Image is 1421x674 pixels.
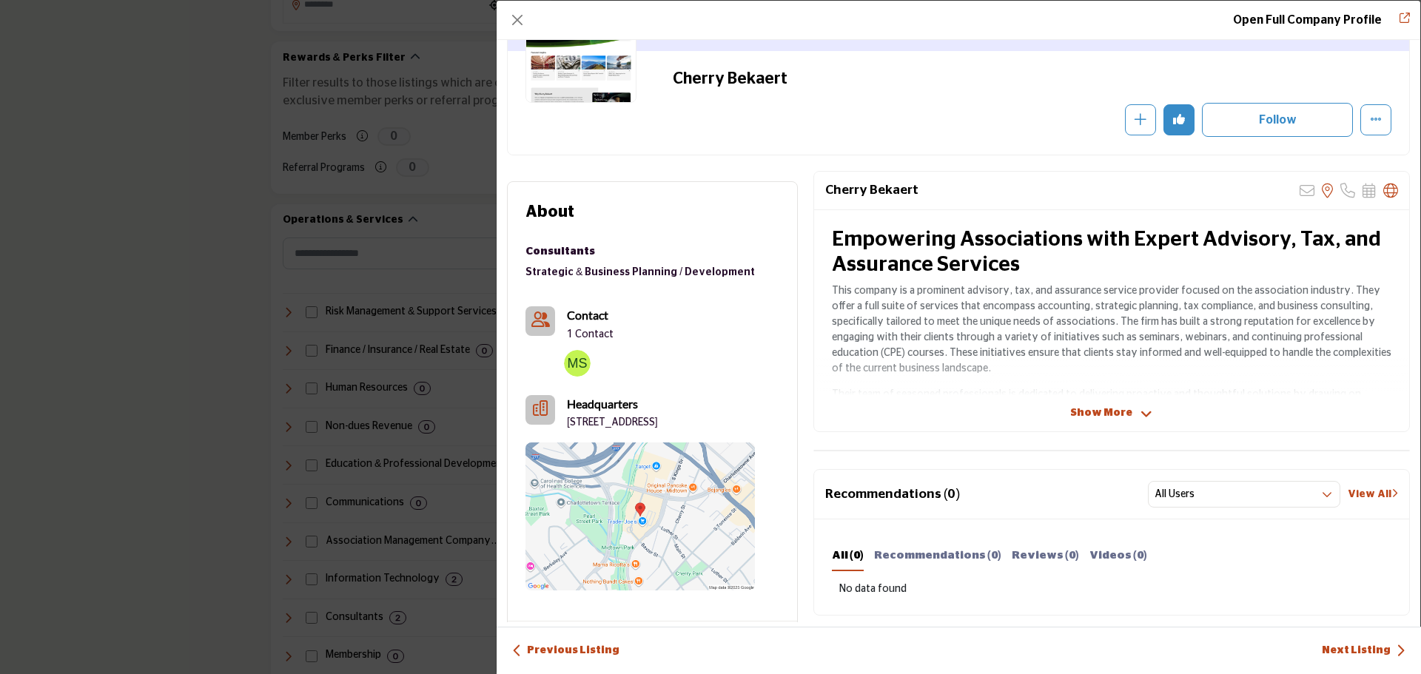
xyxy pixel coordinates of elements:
a: Redirect to cherry-bekaert [1389,11,1410,29]
a: Previous Listing [512,643,619,658]
a: View All [1348,487,1398,502]
button: Redirect to login page [1125,104,1156,135]
h2: Cherry Bekaert [825,183,918,198]
b: Reviews (0) [1012,550,1079,561]
p: This company is a prominent advisory, tax, and assurance service provider focused on the associat... [832,283,1391,377]
b: Headquarters [567,395,638,413]
img: Matthew S. [564,350,591,377]
button: Contact-Employee Icon [525,306,555,336]
h2: Cherry Bekaert [673,69,1080,88]
a: Next Listing [1322,643,1405,658]
h2: Recommendations (0) [825,487,961,502]
h3: All Users [1155,488,1195,502]
img: Location Map [525,442,755,590]
span: Show More [1070,405,1132,421]
span: No data found [839,582,907,597]
a: Strategic & Business Planning / Development [525,267,755,277]
b: Videos (0) [1089,550,1147,561]
a: 1 Contact [567,328,614,343]
a: Link of redirect to contact page [525,306,555,336]
button: Close [507,10,528,30]
button: More Options [1360,104,1391,135]
b: Recommendations (0) [874,550,1001,561]
h2: Empowering Associations with Expert Advisory, Tax, and Assurance Services [832,228,1391,277]
button: Headquarter icon [525,395,555,425]
div: Expert guidance across various areas, including technology, marketing, leadership, finance, educa... [525,242,755,262]
a: Contact [567,306,608,325]
a: Consultants [525,242,755,262]
b: All (0) [832,550,864,561]
a: Redirect to cherry-bekaert [1233,14,1382,26]
button: Redirect to login page [1163,104,1195,135]
p: [STREET_ADDRESS] [567,416,658,431]
button: Redirect to login [1202,103,1353,137]
h2: About [525,200,574,224]
b: Contact [567,308,608,322]
button: All Users [1148,481,1340,508]
p: Their team of seasoned professionals is dedicated to delivering proactive and thoughtful solution... [832,387,1391,496]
